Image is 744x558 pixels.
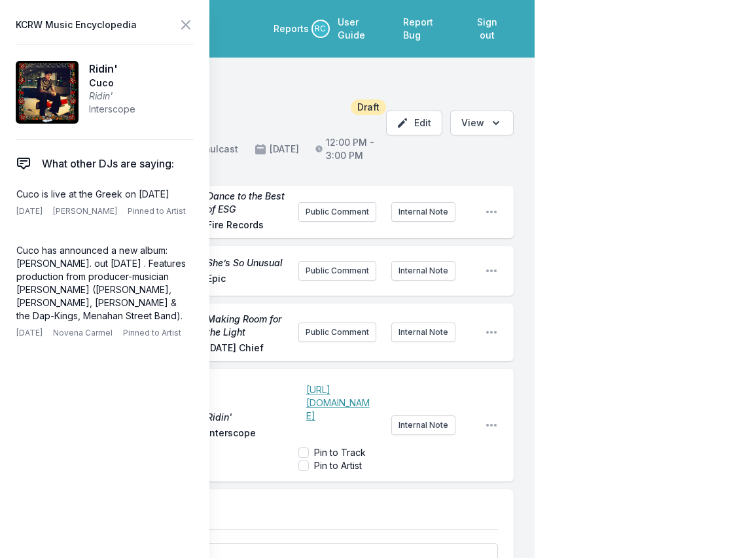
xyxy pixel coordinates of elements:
span: Making Room for the Light [207,313,288,339]
button: Open playlist item options [485,205,498,218]
span: Pinned to Artist [123,328,181,338]
span: 12:00 PM - 3:00 PM [315,136,386,162]
img: Ridin' [16,61,79,124]
button: Open options [450,111,514,135]
button: Internal Note [391,323,455,342]
button: Sign out [461,10,514,47]
span: [PERSON_NAME] [53,206,117,217]
span: Draft [351,99,386,115]
button: Internal Note [391,202,455,222]
button: Internal Note [391,261,455,281]
span: Epic [207,272,288,288]
p: Cuco has announced a new album: [PERSON_NAME]. out [DATE] . Features production from producer-mus... [16,244,188,323]
span: [DATE] [16,328,43,338]
button: Public Comment [298,202,376,222]
p: Rocio Contreras [311,20,330,38]
p: Cuco is live at the Greek on [DATE] [16,188,188,201]
span: Interscope [89,103,135,116]
button: Public Comment [298,261,376,281]
span: [DATE] [254,143,299,156]
span: Ridin' [89,61,135,77]
a: Reports [266,17,317,41]
button: Open playlist item options [485,326,498,339]
button: Internal Note [391,415,455,435]
button: Open playlist item options [485,419,498,432]
span: Dance to the Best of ESG [207,190,288,216]
span: She’s So Unusual [207,256,288,270]
span: Pinned to Artist [128,206,186,217]
a: Report Bug [395,10,461,47]
label: Pin to Track [314,446,366,459]
span: What other DJs are saying: [42,156,174,171]
button: Edit [386,111,442,135]
span: Ridin' [89,90,135,103]
a: User Guide [330,10,396,47]
span: KCRW Music Encyclopedia [16,16,137,34]
label: Pin to Artist [314,459,362,472]
span: [DATE] Chief [207,341,288,357]
span: [DATE] [16,206,43,217]
a: [URL][DOMAIN_NAME] [306,384,370,421]
span: Cuco [89,77,135,90]
span: Novena Carmel [53,328,113,338]
button: Public Comment [298,323,376,342]
span: Ridin' [207,411,288,424]
span: Fire Records [207,218,288,234]
button: Open playlist item options [485,264,498,277]
span: Interscope [207,427,288,442]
